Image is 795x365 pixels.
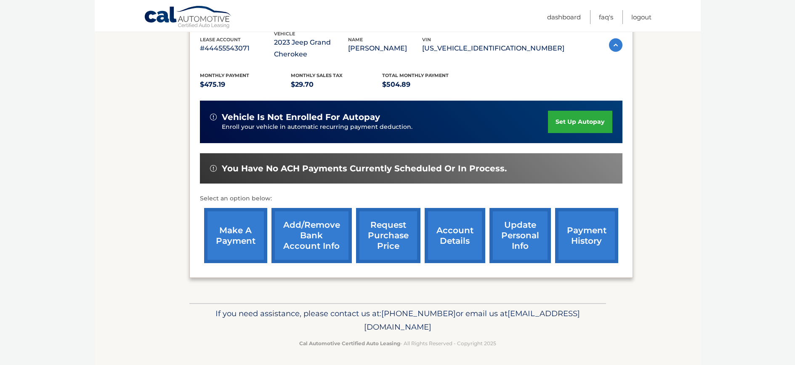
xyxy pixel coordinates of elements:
span: name [348,37,363,43]
p: [US_VEHICLE_IDENTIFICATION_NUMBER] [422,43,564,54]
a: Add/Remove bank account info [271,208,352,263]
a: set up autopay [548,111,612,133]
a: payment history [555,208,618,263]
span: vehicle is not enrolled for autopay [222,112,380,123]
p: $504.89 [382,79,473,91]
img: alert-white.svg [210,165,217,172]
span: Total Monthly Payment [382,72,449,78]
a: Cal Automotive [144,5,232,30]
span: You have no ACH payments currently scheduled or in process. [222,163,507,174]
p: $29.70 [291,79,382,91]
p: Select an option below: [200,194,622,204]
a: update personal info [489,208,551,263]
p: Enroll your vehicle in automatic recurring payment deduction. [222,123,548,132]
span: [EMAIL_ADDRESS][DOMAIN_NAME] [364,309,580,332]
p: #44455543071 [200,43,274,54]
a: Dashboard [547,10,581,24]
p: [PERSON_NAME] [348,43,422,54]
img: alert-white.svg [210,114,217,120]
p: If you need assistance, please contact us at: or email us at [195,307,601,334]
a: account details [425,208,485,263]
a: request purchase price [356,208,420,263]
span: vin [422,37,431,43]
p: - All Rights Reserved - Copyright 2025 [195,339,601,348]
strong: Cal Automotive Certified Auto Leasing [299,340,400,346]
a: FAQ's [599,10,613,24]
img: accordion-active.svg [609,38,622,52]
p: $475.19 [200,79,291,91]
a: Logout [631,10,651,24]
span: vehicle [274,31,295,37]
p: 2023 Jeep Grand Cherokee [274,37,348,60]
a: make a payment [204,208,267,263]
span: Monthly Payment [200,72,249,78]
span: [PHONE_NUMBER] [381,309,456,318]
span: Monthly sales Tax [291,72,343,78]
span: lease account [200,37,241,43]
